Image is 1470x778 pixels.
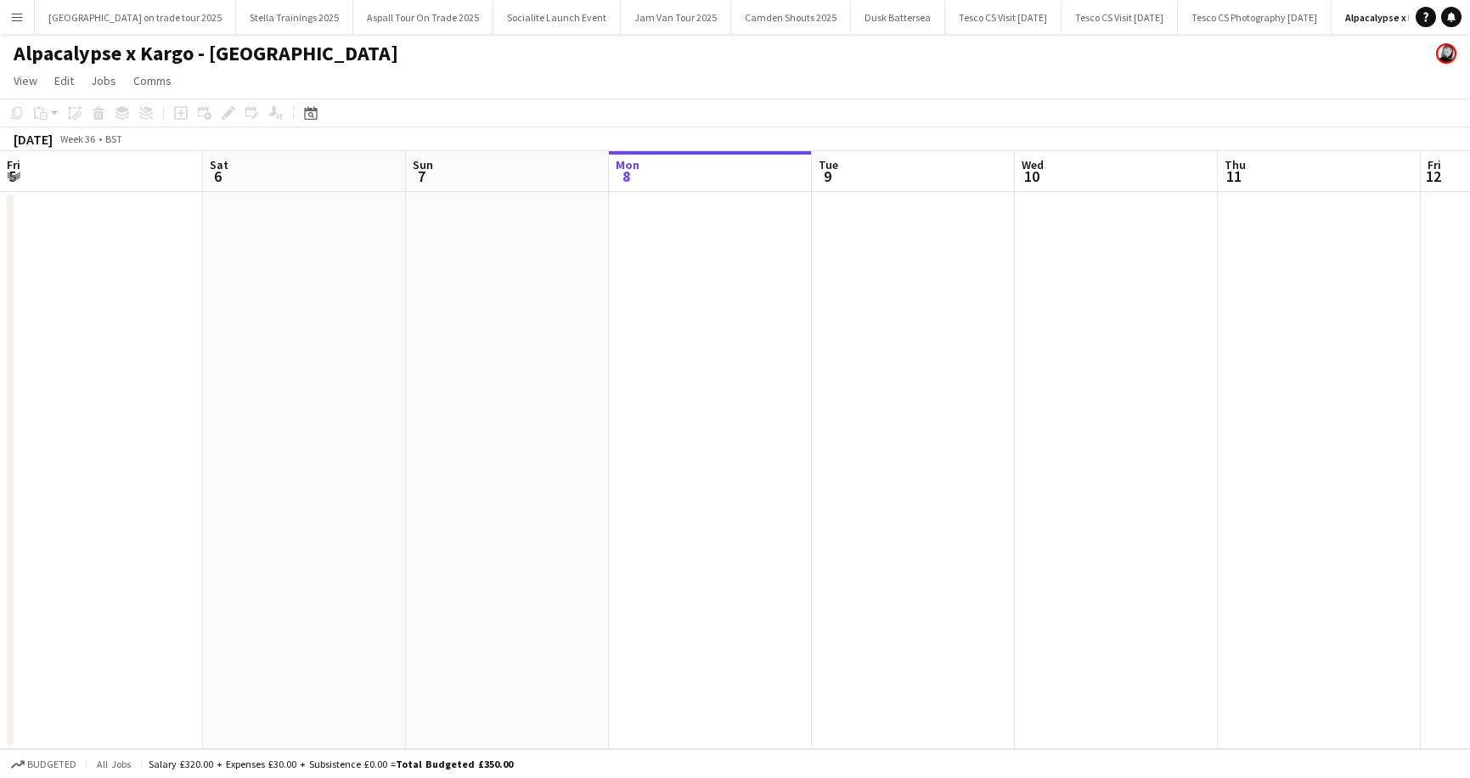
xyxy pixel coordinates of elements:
a: Edit [48,70,81,92]
a: View [7,70,44,92]
button: Dusk Battersea [851,1,945,34]
span: Mon [616,157,639,172]
span: Fri [7,157,20,172]
span: Sun [413,157,433,172]
button: Stella Trainings 2025 [236,1,353,34]
span: 7 [410,166,433,186]
span: 8 [613,166,639,186]
a: Jobs [84,70,123,92]
span: Edit [54,73,74,88]
div: Salary £320.00 + Expenses £30.00 + Subsistence £0.00 = [149,758,513,770]
span: Sat [210,157,228,172]
span: Jobs [91,73,116,88]
span: Week 36 [56,132,99,145]
button: Aspall Tour On Trade 2025 [353,1,493,34]
button: Jam Van Tour 2025 [621,1,731,34]
button: Tesco CS Photography [DATE] [1178,1,1332,34]
span: Comms [133,73,172,88]
span: View [14,73,37,88]
button: Camden Shouts 2025 [731,1,851,34]
a: Comms [127,70,178,92]
button: Budgeted [8,755,79,774]
button: Socialite Launch Event [493,1,621,34]
h1: Alpacalypse x Kargo - [GEOGRAPHIC_DATA] [14,41,398,66]
div: BST [105,132,122,145]
span: 9 [816,166,838,186]
span: Budgeted [27,758,76,770]
span: Fri [1428,157,1441,172]
span: Total Budgeted £350.00 [396,758,513,770]
span: 5 [4,166,20,186]
span: 6 [207,166,228,186]
span: All jobs [93,758,134,770]
span: 11 [1222,166,1246,186]
span: Thu [1225,157,1246,172]
span: 10 [1019,166,1044,186]
button: Tesco CS Visit [DATE] [945,1,1062,34]
app-user-avatar: Janeann Ferguson [1436,43,1456,64]
span: 12 [1425,166,1441,186]
span: Wed [1022,157,1044,172]
div: [DATE] [14,131,53,148]
span: Tue [819,157,838,172]
button: Tesco CS Visit [DATE] [1062,1,1178,34]
button: [GEOGRAPHIC_DATA] on trade tour 2025 [35,1,236,34]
